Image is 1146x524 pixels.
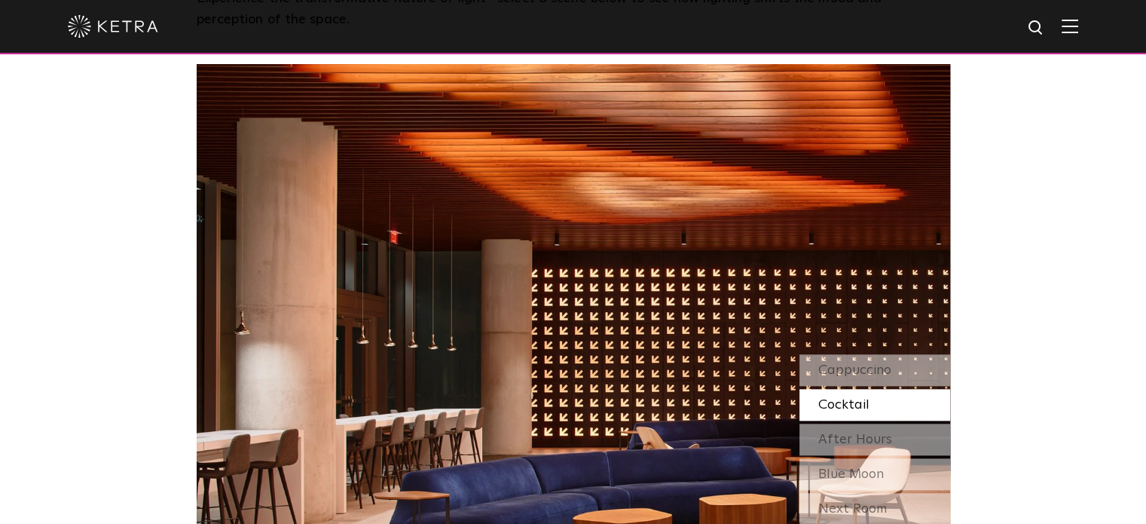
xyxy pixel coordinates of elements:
[1062,19,1078,33] img: Hamburger%20Nav.svg
[818,363,891,377] span: Cappuccino
[1027,19,1046,38] img: search icon
[818,398,869,412] span: Cocktail
[818,433,892,446] span: After Hours
[818,467,884,481] span: Blue Moon
[68,15,158,38] img: ketra-logo-2019-white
